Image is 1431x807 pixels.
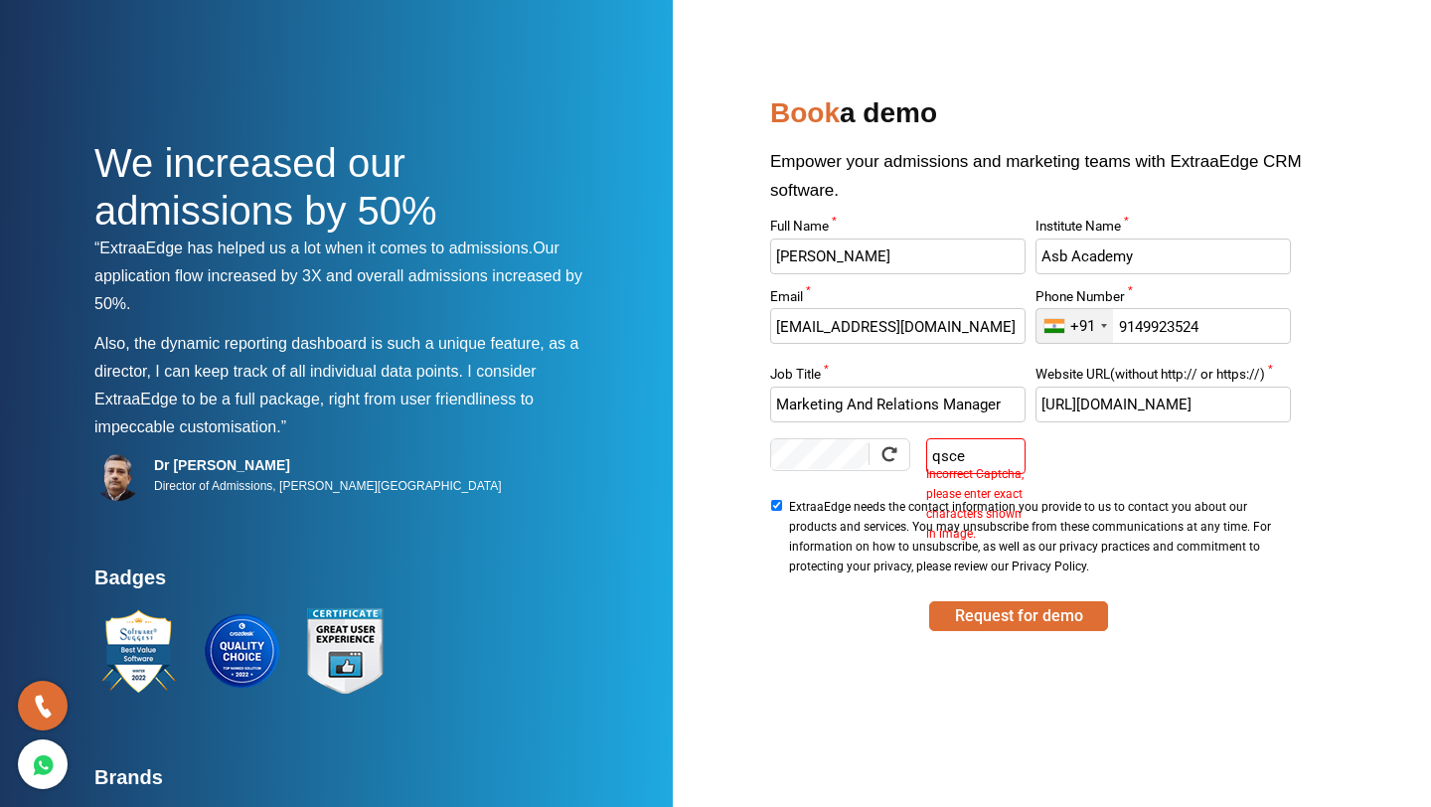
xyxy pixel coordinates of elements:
input: Enter Job Title [770,387,1025,422]
h4: Badges [94,565,601,601]
input: Enter Text [926,438,1025,474]
span: I consider ExtraaEdge to be a full package, right from user friendliness to impeccable customisat... [94,363,537,435]
span: We increased our admissions by 50% [94,141,437,233]
span: Also, the dynamic reporting dashboard is such a unique feature, as a director, I can keep track o... [94,335,578,380]
label: Incorrect Captcha, please enter exact characters shown in image. [926,460,1025,466]
label: Phone Number [1035,290,1290,309]
span: Our application flow increased by 3X and overall admissions increased by 50%. [94,240,582,312]
button: SUBMIT [929,601,1108,631]
h5: Dr [PERSON_NAME] [154,456,502,474]
label: Website URL(without http:// or https://) [1035,368,1290,387]
input: Enter Email [770,308,1025,344]
label: Email [770,290,1025,309]
input: Enter Website URL [1035,387,1290,422]
span: ExtraaEdge needs the contact information you provide to us to contact you about our products and ... [789,497,1284,576]
span: Book [770,97,840,128]
div: +91 [1070,317,1095,336]
p: Empower your admissions and marketing teams with ExtraaEdge CRM software. [770,147,1337,220]
h4: Brands [94,765,601,801]
input: ExtraaEdge needs the contact information you provide to us to contact you about our products and ... [770,500,783,511]
input: Enter Institute Name [1035,239,1290,274]
span: “ExtraaEdge has helped us a lot when it comes to admissions. [94,240,533,256]
label: Full Name [770,220,1025,239]
input: Enter Phone Number [1035,308,1290,344]
input: Enter Full Name [770,239,1025,274]
div: India (भारत): +91 [1036,309,1113,343]
p: Director of Admissions, [PERSON_NAME][GEOGRAPHIC_DATA] [154,474,502,498]
label: Job Title [770,368,1025,387]
h2: a demo [770,89,1337,147]
label: Institute Name [1035,220,1290,239]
